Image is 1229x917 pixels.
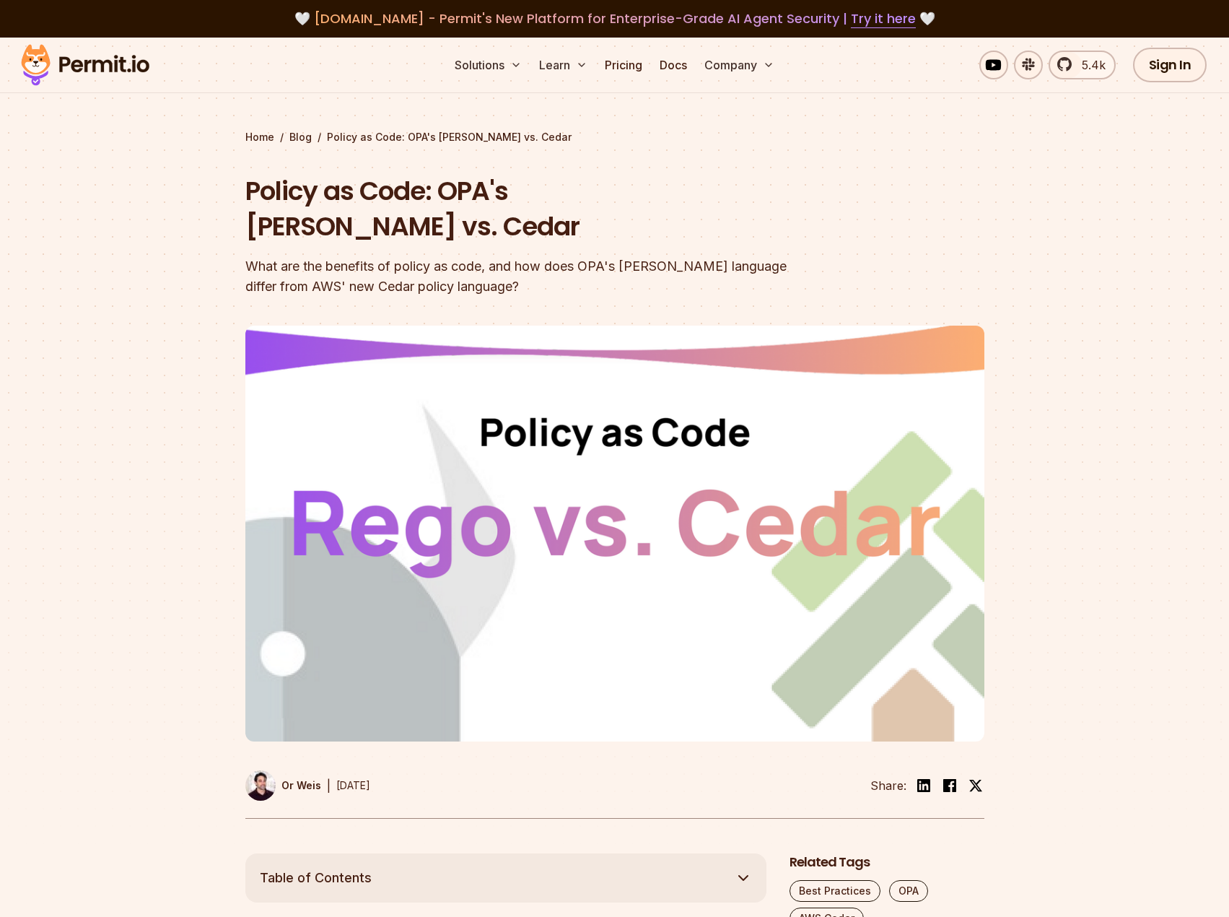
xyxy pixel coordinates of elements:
[870,777,906,794] li: Share:
[1133,48,1207,82] a: Sign In
[327,777,331,794] div: |
[245,326,984,742] img: Policy as Code: OPA's Rego vs. Cedar
[289,130,312,144] a: Blog
[941,777,958,794] img: facebook
[245,130,984,144] div: / /
[699,51,780,79] button: Company
[14,40,156,90] img: Permit logo
[1073,56,1106,74] span: 5.4k
[915,777,932,794] img: linkedin
[449,51,528,79] button: Solutions
[35,9,1194,29] div: 🤍 🤍
[599,51,648,79] a: Pricing
[851,9,916,28] a: Try it here
[245,770,276,801] img: Or Weis
[245,130,274,144] a: Home
[533,51,593,79] button: Learn
[790,880,880,902] a: Best Practices
[968,778,983,793] img: twitter
[654,51,693,79] a: Docs
[314,9,916,27] span: [DOMAIN_NAME] - Permit's New Platform for Enterprise-Grade AI Agent Security |
[245,173,800,245] h1: Policy as Code: OPA's [PERSON_NAME] vs. Cedar
[245,256,800,297] div: What are the benefits of policy as code, and how does OPA's [PERSON_NAME] language differ from AW...
[260,868,372,888] span: Table of Contents
[336,779,370,791] time: [DATE]
[1049,51,1116,79] a: 5.4k
[245,853,766,903] button: Table of Contents
[281,778,321,793] p: Or Weis
[790,853,984,872] h2: Related Tags
[245,770,321,801] a: Or Weis
[889,880,928,902] a: OPA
